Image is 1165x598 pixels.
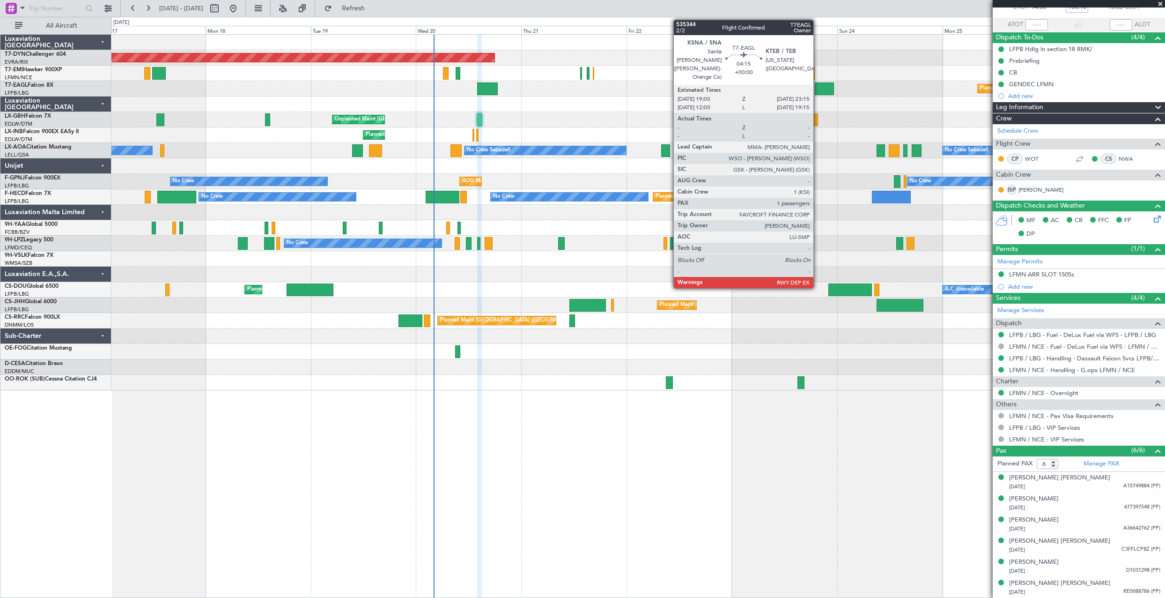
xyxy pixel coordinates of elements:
div: Planned Maint [GEOGRAPHIC_DATA] ([GEOGRAPHIC_DATA]) [660,298,807,312]
span: Leg Information [996,102,1043,113]
span: DP [1026,230,1035,239]
div: Planned Maint Geneva (Cointrin) [366,128,443,142]
span: (1/1) [1131,244,1145,254]
div: [PERSON_NAME] [1009,558,1059,567]
a: 9H-VSLKFalcon 7X [5,253,53,258]
div: ISP [1007,185,1016,195]
span: F-GPNJ [5,175,25,181]
div: Planned Maint Geneva (Cointrin) [980,82,1057,96]
span: 677397548 (PP) [1124,503,1160,511]
span: ETOT [1013,3,1029,12]
a: F-GPNJFalcon 900EX [5,175,60,181]
div: Sun 17 [100,26,206,34]
input: --:-- [1025,19,1048,30]
div: No Crew Sabadell [945,143,988,157]
a: Schedule Crew [997,127,1038,136]
span: D-CESA [5,361,25,366]
a: D-CESACitation Bravo [5,361,63,366]
a: EDDM/MUC [5,368,34,375]
a: LFMN / NCE - Fuel - DeLux Fuel via WFS - LFMN / NCE [1009,343,1160,351]
div: CB [1009,68,1017,76]
div: CS [1101,154,1116,164]
a: T7-EAGLFalcon 8X [5,82,53,88]
span: ATOT [1008,20,1023,30]
div: No Crew [493,190,515,204]
div: No Crew [287,236,308,250]
a: LFPB/LBG [5,90,29,97]
div: Prebriefing [1009,57,1040,65]
div: Thu 21 [521,26,627,34]
div: GENDEC LFMN [1009,80,1054,88]
div: [PERSON_NAME] [PERSON_NAME] [1009,537,1110,546]
a: LX-INBFalcon 900EX EASy II [5,129,79,135]
span: 9H-YAA [5,222,26,227]
a: CS-JHHGlobal 6000 [5,299,57,305]
span: Cabin Crew [996,170,1031,180]
div: Planned Maint [GEOGRAPHIC_DATA] ([GEOGRAPHIC_DATA]) [247,283,395,297]
div: [PERSON_NAME] [1009,516,1059,525]
label: Planned PAX [997,459,1032,469]
div: No Crew [201,190,223,204]
a: EVRA/RIX [5,59,28,66]
a: LFMN / NCE - Pax Visa Requirements [1009,412,1113,420]
a: LX-AOACitation Mustang [5,144,72,150]
a: Manage PAX [1084,459,1119,469]
button: Refresh [320,1,376,16]
span: [DATE] [1009,483,1025,490]
span: LX-GBH [5,113,25,119]
span: F-HECD [5,191,25,196]
div: No Crew Sabadell [467,143,510,157]
span: Crew [996,113,1012,124]
span: CS-JHH [5,299,25,305]
div: No Crew [910,174,931,188]
span: CS-DOU [5,284,27,289]
div: Add new [1008,92,1160,100]
span: (4/4) [1131,32,1145,42]
div: [PERSON_NAME] [PERSON_NAME] [1009,473,1110,483]
div: Planned Maint [GEOGRAPHIC_DATA] ([GEOGRAPHIC_DATA]) [440,314,588,328]
div: CP [1007,154,1023,164]
span: Services [996,293,1020,304]
a: LFPB / LBG - Handling - Dassault Falcon Svcs LFPB/LBG [1009,354,1160,362]
a: Manage Permits [997,257,1043,267]
span: ELDT [1125,3,1140,12]
a: LFPB/LBG [5,306,29,313]
div: Planned Maint [GEOGRAPHIC_DATA] ([GEOGRAPHIC_DATA]) [656,190,803,204]
span: 9H-LPZ [5,237,23,243]
span: RE0088786 (PP) [1123,588,1160,596]
a: LFPB / LBG - VIP Services [1009,424,1080,432]
a: EDLW/DTM [5,136,32,143]
span: CR [1075,216,1083,225]
span: C3FFLCP8Z (PP) [1121,546,1160,553]
a: OE-FOGCitation Mustang [5,345,72,351]
span: [DATE] - [DATE] [159,4,203,13]
span: Dispatch To-Dos [996,32,1043,43]
div: Unplanned Maint [GEOGRAPHIC_DATA] ([GEOGRAPHIC_DATA]) [335,112,489,127]
div: Tue 19 [311,26,416,34]
a: T7-DYNChallenger 604 [5,52,66,57]
span: All Aircraft [24,22,99,29]
a: OO-ROK (SUB)Cessna Citation CJ4 [5,376,97,382]
span: A36642762 (PP) [1123,524,1160,532]
span: T7-EAGL [5,82,28,88]
a: NWA [1119,155,1140,163]
a: EDLW/DTM [5,120,32,127]
div: A/C Unavailable [945,283,984,297]
a: DNMM/LOS [5,321,34,329]
span: Charter [996,376,1018,387]
span: Refresh [334,5,373,12]
span: OE-FOG [5,345,27,351]
div: AOG Maint Hyères ([GEOGRAPHIC_DATA]-[GEOGRAPHIC_DATA]) [462,174,620,188]
span: T7-DYN [5,52,26,57]
a: WOT [1025,155,1046,163]
a: CS-RRCFalcon 900LX [5,314,60,320]
div: LFPB Hdlg in section 18 RMK/ [1009,45,1092,53]
a: FCBB/BZV [5,229,29,236]
input: Trip Number [29,1,82,15]
a: T7-EMIHawker 900XP [5,67,62,73]
div: [PERSON_NAME] [PERSON_NAME] [1009,579,1110,588]
span: Permits [996,244,1018,255]
span: (6/6) [1131,445,1145,455]
div: Mon 18 [206,26,311,34]
span: MF [1026,216,1035,225]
